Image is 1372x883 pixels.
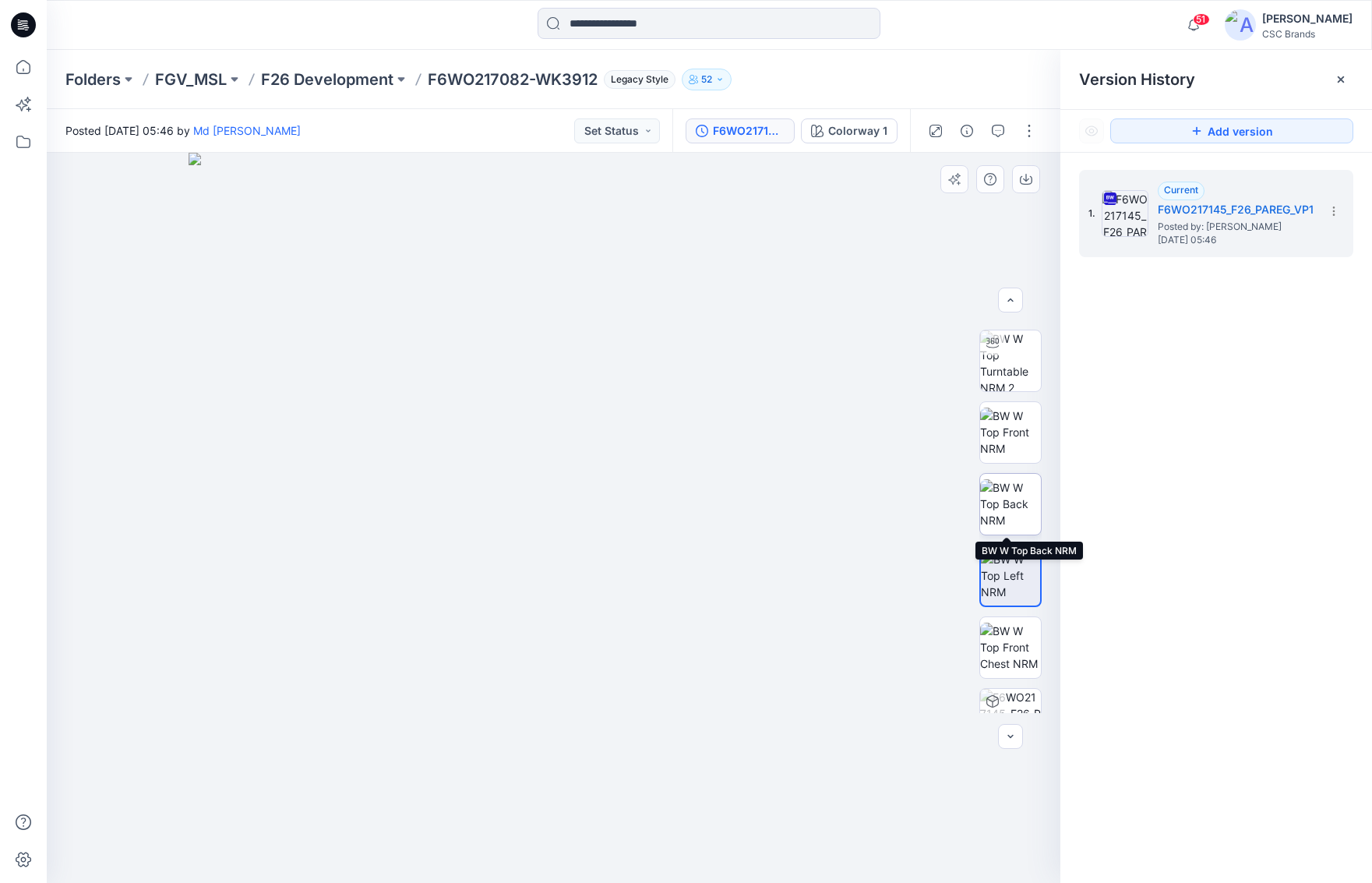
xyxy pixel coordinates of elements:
[801,118,898,143] button: Colorway 1
[1262,9,1353,28] div: [PERSON_NAME]
[65,122,301,139] span: Posted [DATE] 05:46 by
[701,71,712,88] p: 52
[1158,235,1314,245] span: [DATE] 05:46
[598,69,675,90] button: Legacy Style
[1079,70,1195,89] span: Version History
[1102,190,1148,237] img: F6WO217145_F26_PAREG_VP1
[980,330,1041,391] img: BW W Top Turntable NRM 2
[1225,9,1256,41] img: avatar
[1079,118,1104,143] button: Show Hidden Versions
[261,69,393,90] a: F26 Development
[604,70,675,89] span: Legacy Style
[193,124,301,137] a: Md [PERSON_NAME]
[954,118,979,143] button: Details
[980,689,1041,750] img: F6WO217145_F26_PAREG_VP1 Colorway 1
[981,551,1040,600] img: BW W Top Left NRM
[686,118,795,143] button: F6WO217145_F26_PAREG_VP1
[980,408,1041,457] img: BW W Top Front NRM
[1158,219,1314,235] span: Posted by: Md Mawdud
[682,69,732,90] button: 52
[1088,207,1095,221] span: 1.
[980,623,1041,672] img: BW W Top Front Chest NRM
[713,122,785,140] div: F6WO217145_F26_PAREG_VP1
[1193,13,1210,26] span: 51
[980,479,1041,528] img: BW W Top Back NRM
[155,69,227,90] a: FGV_MSL
[1164,184,1198,196] span: Current
[1110,118,1353,143] button: Add version
[428,69,598,90] p: F6WO217082-WK3912
[189,153,919,883] img: eyJhbGciOiJIUzI1NiIsImtpZCI6IjAiLCJzbHQiOiJzZXMiLCJ0eXAiOiJKV1QifQ.eyJkYXRhIjp7InR5cGUiOiJzdG9yYW...
[1335,73,1347,86] button: Close
[65,69,121,90] a: Folders
[1158,200,1314,219] h5: F6WO217145_F26_PAREG_VP1
[828,122,887,140] div: Colorway 1
[1262,28,1353,40] div: CSC Brands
